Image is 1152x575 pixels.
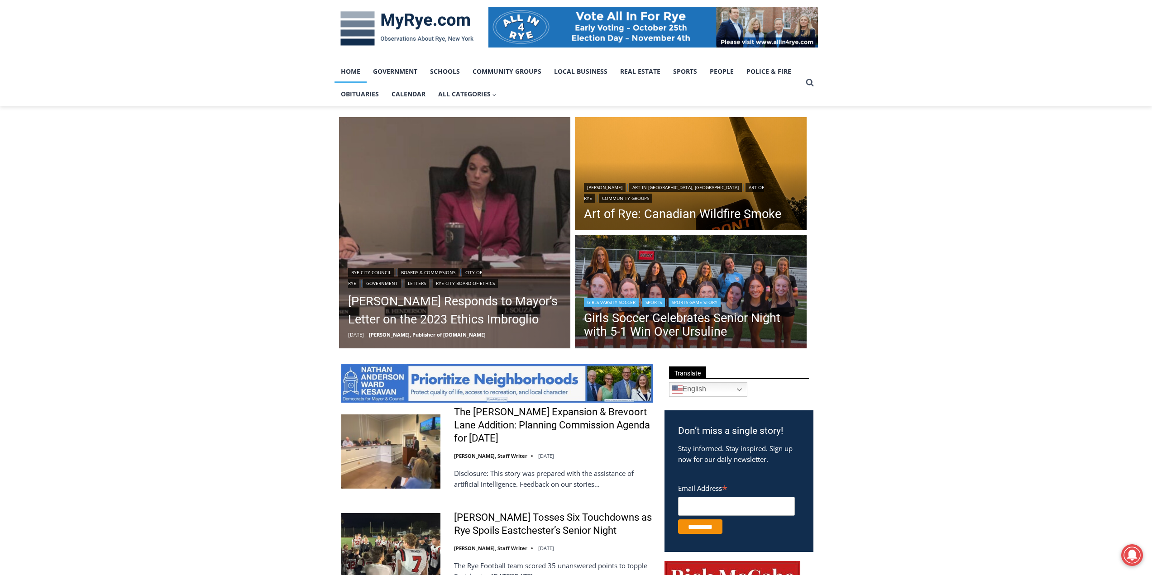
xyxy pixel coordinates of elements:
a: Real Estate [614,60,667,83]
a: Calendar [385,83,432,105]
a: Girls Varsity Soccer [584,298,639,307]
div: | | [584,296,798,307]
a: Community Groups [599,194,652,203]
div: "[PERSON_NAME] and I covered the [DATE] Parade, which was a really eye opening experience as I ha... [229,0,428,88]
img: en [672,384,683,395]
a: Rye City Council [348,268,394,277]
a: [PERSON_NAME] Tosses Six Touchdowns as Rye Spoils Eastchester’s Senior Night [454,511,653,537]
a: Girls Soccer Celebrates Senior Night with 5-1 Win Over Ursuline [584,311,798,338]
a: English [669,382,747,397]
p: Disclosure: This story was prepared with the assistance of artificial intelligence. Feedback on o... [454,468,653,489]
label: Email Address [678,479,795,495]
img: MyRye.com [335,5,479,52]
a: Sports [667,60,703,83]
a: Read More Girls Soccer Celebrates Senior Night with 5-1 Win Over Ursuline [575,235,807,351]
a: Local Business [548,60,614,83]
a: Police & Fire [740,60,798,83]
span: Intern @ [DOMAIN_NAME] [237,90,420,110]
a: [PERSON_NAME] Responds to Mayor’s Letter on the 2023 Ethics Imbroglio [348,292,562,328]
button: Child menu of All Categories [432,83,503,105]
img: [PHOTO: Canadian Wildfire Smoke. Few ventured out unmasked as the skies turned an eerie orange in... [575,117,807,233]
a: [PERSON_NAME], Staff Writer [454,545,527,551]
a: Schools [424,60,466,83]
a: Government [367,60,424,83]
a: The [PERSON_NAME] Expansion & Brevoort Lane Addition: Planning Commission Agenda for [DATE] [454,406,653,445]
a: Sports [642,298,665,307]
img: The Osborn Expansion & Brevoort Lane Addition: Planning Commission Agenda for Tuesday, October 14... [341,414,440,489]
a: Art in [GEOGRAPHIC_DATA], [GEOGRAPHIC_DATA] [629,183,742,192]
img: (PHOTO: Councilmembers Bill Henderson, Julie Souza and Mayor Josh Cohn during the City Council me... [339,117,571,349]
button: View Search Form [802,75,818,91]
time: [DATE] [538,545,554,551]
a: Letters [405,279,429,288]
img: (PHOTO: The 2025 Rye Girls Soccer seniors. L to R: Parker Calhoun, Claire Curran, Alessia MacKinn... [575,235,807,351]
a: Art of Rye: Canadian Wildfire Smoke [584,207,798,221]
a: Community Groups [466,60,548,83]
h3: Don’t miss a single story! [678,424,800,438]
a: [PERSON_NAME], Staff Writer [454,452,527,459]
p: Stay informed. Stay inspired. Sign up now for our daily newsletter. [678,443,800,465]
nav: Primary Navigation [335,60,802,106]
time: [DATE] [348,331,364,338]
img: All in for Rye [488,7,818,48]
a: Sports Game Story [669,298,721,307]
a: Home [335,60,367,83]
a: Rye City Board of Ethics [433,279,498,288]
span: Translate [669,366,706,379]
a: [PERSON_NAME], Publisher of [DOMAIN_NAME] [369,331,486,338]
span: – [366,331,369,338]
a: Read More Art of Rye: Canadian Wildfire Smoke [575,117,807,233]
a: Intern @ [DOMAIN_NAME] [218,88,439,113]
time: [DATE] [538,452,554,459]
div: | | | | | [348,266,562,288]
a: Obituaries [335,83,385,105]
a: Boards & Commissions [398,268,459,277]
a: Government [363,279,401,288]
div: | | | [584,181,798,203]
a: Read More Henderson Responds to Mayor’s Letter on the 2023 Ethics Imbroglio [339,117,571,349]
a: [PERSON_NAME] [584,183,626,192]
a: People [703,60,740,83]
